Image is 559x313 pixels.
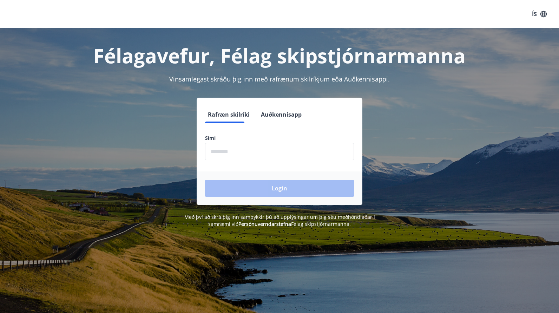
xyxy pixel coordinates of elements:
[35,42,524,69] h1: Félagavefur, Félag skipstjórnarmanna
[169,75,390,83] span: Vinsamlegast skráðu þig inn með rafrænum skilríkjum eða Auðkennisappi.
[205,135,354,142] label: Sími
[238,221,291,227] a: Persónuverndarstefna
[258,106,304,123] button: Auðkennisapp
[205,106,252,123] button: Rafræn skilríki
[528,8,551,20] button: ÍS
[184,214,375,227] span: Með því að skrá þig inn samþykkir þú að upplýsingar um þig séu meðhöndlaðar í samræmi við Félag s...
